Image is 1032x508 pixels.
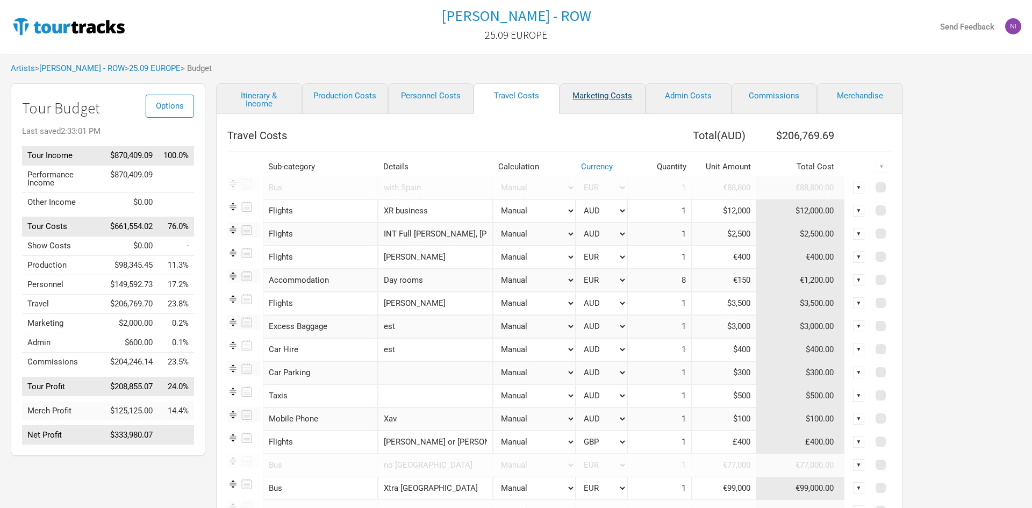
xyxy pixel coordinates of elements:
[156,101,184,111] span: Options
[485,29,547,41] h2: 25.09 EUROPE
[227,178,239,189] img: Re-order
[263,477,378,500] div: Bus
[940,22,994,32] strong: Send Feedback
[39,63,125,73] a: [PERSON_NAME] - ROW
[22,217,105,237] td: Tour Costs
[263,158,378,176] th: Sub-category
[227,247,239,259] img: Re-order
[158,192,194,212] td: Other Income as % of Tour Income
[853,390,865,402] div: ▼
[105,146,158,166] td: $870,409.09
[105,402,158,420] td: $125,125.00
[756,407,845,431] td: $100.00
[732,83,818,114] a: Commissions
[853,320,865,332] div: ▼
[378,477,493,500] input: Xtra Spain
[853,482,865,494] div: ▼
[378,269,493,292] input: Day rooms
[227,478,239,490] img: Re-order
[756,223,845,246] td: $2,500.00
[263,199,378,223] div: Flights
[22,275,105,295] td: Personnel
[853,205,865,217] div: ▼
[646,83,732,114] a: Admin Costs
[105,295,158,314] td: $206,769.70
[105,333,158,353] td: $600.00
[227,317,239,328] img: Re-order
[158,377,194,396] td: Tour Profit as % of Tour Income
[378,431,493,454] input: Jamie or Jesse
[125,65,181,73] span: >
[158,256,194,275] td: Production as % of Tour Income
[158,353,194,372] td: Commissions as % of Tour Income
[105,426,158,445] td: $333,980.07
[263,384,378,407] div: Taxis
[756,246,845,269] td: €400.00
[181,65,212,73] span: > Budget
[756,125,845,146] th: $206,769.69
[105,353,158,372] td: $204,246.14
[817,83,903,114] a: Merchandise
[227,386,239,397] img: Re-order
[853,297,865,309] div: ▼
[692,158,756,176] th: Unit Amount
[105,377,158,396] td: $208,855.07
[756,338,845,361] td: $400.00
[158,165,194,192] td: Performance Income as % of Tour Income
[22,146,105,166] td: Tour Income
[105,275,158,295] td: $149,592.73
[105,192,158,212] td: $0.00
[378,315,493,338] input: est
[105,217,158,237] td: $661,554.02
[853,344,865,355] div: ▼
[158,314,194,333] td: Marketing as % of Tour Income
[756,176,845,199] td: €88,800.00
[227,201,239,212] img: Re-order
[227,432,239,443] img: Re-order
[146,95,194,118] button: Options
[474,83,560,114] a: Travel Costs
[378,454,493,477] input: no spain
[756,477,845,500] td: €99,000.00
[388,83,474,114] a: Personnel Costs
[11,63,35,73] a: Artists
[756,269,845,292] td: €1,200.00
[22,353,105,372] td: Commissions
[105,237,158,256] td: $0.00
[756,361,845,384] td: $300.00
[158,333,194,353] td: Admin as % of Tour Income
[227,363,239,374] img: Re-order
[263,338,378,361] div: Car Hire
[22,402,105,420] td: Merch Profit
[1005,18,1021,34] img: Nicolas
[227,129,287,142] span: Travel Costs
[263,315,378,338] div: Excess Baggage
[129,63,181,73] a: 25.09 EUROPE
[22,127,194,135] div: Last saved 2:33:01 PM
[378,292,493,315] input: Nathan
[485,24,547,46] a: 25.09 EUROPE
[105,165,158,192] td: $870,409.09
[22,100,194,117] h1: Tour Budget
[756,292,845,315] td: $3,500.00
[22,377,105,396] td: Tour Profit
[158,402,194,420] td: Merch Profit as % of Tour Income
[227,294,239,305] img: Re-order
[627,158,692,176] th: Quantity
[263,292,378,315] div: Flights
[158,295,194,314] td: Travel as % of Tour Income
[263,407,378,431] div: Mobile Phone
[378,338,493,361] input: est
[263,454,378,477] div: Bus
[227,340,239,351] img: Re-order
[378,158,493,176] th: Details
[493,158,576,176] th: Calculation
[853,367,865,378] div: ▼
[227,455,239,467] img: Re-order
[216,83,302,114] a: Itinerary & Income
[22,237,105,256] td: Show Costs
[158,217,194,237] td: Tour Costs as % of Tour Income
[756,315,845,338] td: $3,000.00
[105,314,158,333] td: $2,000.00
[22,295,105,314] td: Travel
